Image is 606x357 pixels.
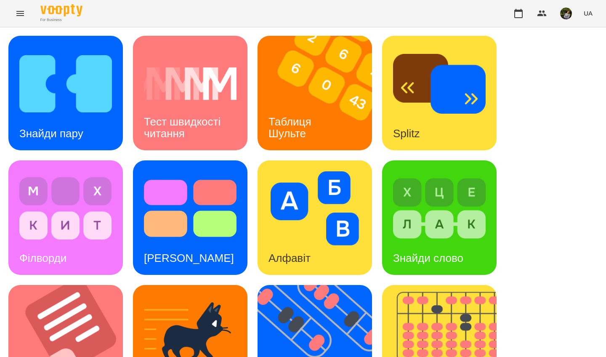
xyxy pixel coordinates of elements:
[133,36,247,150] a: Тест швидкості читанняТест швидкості читання
[268,115,314,139] h3: Таблиця Шульте
[8,36,123,150] a: Знайди паруЗнайди пару
[40,4,82,16] img: Voopty Logo
[584,9,593,18] span: UA
[144,252,234,264] h3: [PERSON_NAME]
[19,171,112,245] img: Філворди
[258,160,372,275] a: АлфавітАлфавіт
[560,8,572,19] img: b75e9dd987c236d6cf194ef640b45b7d.jpg
[268,171,361,245] img: Алфавіт
[40,17,82,23] span: For Business
[393,47,486,121] img: Splitz
[393,127,420,140] h3: Splitz
[258,36,372,150] a: Таблиця ШультеТаблиця Шульте
[382,160,497,275] a: Знайди словоЗнайди слово
[144,115,223,139] h3: Тест швидкості читання
[133,160,247,275] a: Тест Струпа[PERSON_NAME]
[19,47,112,121] img: Знайди пару
[144,171,237,245] img: Тест Струпа
[19,127,83,140] h3: Знайди пару
[144,47,237,121] img: Тест швидкості читання
[382,36,497,150] a: SplitzSplitz
[258,36,383,150] img: Таблиця Шульте
[393,252,463,264] h3: Знайди слово
[19,252,66,264] h3: Філворди
[8,160,123,275] a: ФілвордиФілворди
[580,5,596,21] button: UA
[393,171,486,245] img: Знайди слово
[268,252,311,264] h3: Алфавіт
[10,3,30,24] button: Menu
